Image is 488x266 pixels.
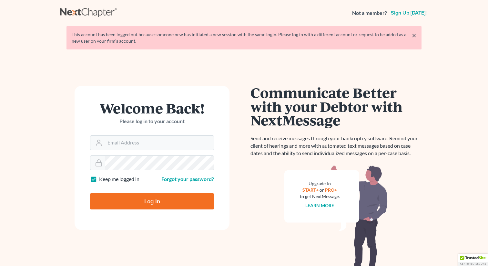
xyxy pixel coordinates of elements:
a: PRO+ [325,187,337,193]
a: Forgot your password? [161,176,214,182]
span: or [320,187,324,193]
h1: Welcome Back! [90,101,214,115]
a: START+ [303,187,319,193]
a: × [412,31,416,39]
div: Upgrade to [300,180,340,187]
a: Sign up [DATE]! [390,10,428,16]
p: Send and receive messages through your bankruptcy software. Remind your client of hearings and mo... [250,135,422,157]
input: Email Address [105,136,214,150]
label: Keep me logged in [99,176,139,183]
div: This account has been logged out because someone new has initiated a new session with the same lo... [72,31,416,44]
input: Log In [90,193,214,209]
p: Please log in to your account [90,118,214,125]
h1: Communicate Better with your Debtor with NextMessage [250,86,422,127]
a: Learn more [306,203,334,208]
div: to get NextMessage. [300,193,340,200]
strong: Not a member? [352,9,387,17]
div: TrustedSite Certified [458,254,488,266]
